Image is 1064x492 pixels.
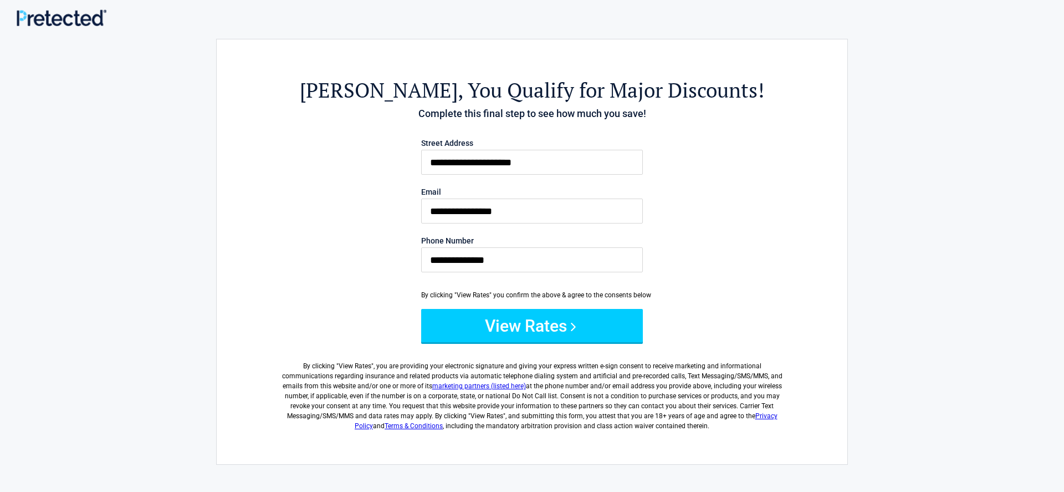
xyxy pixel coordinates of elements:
img: Main Logo [17,9,106,26]
h2: , You Qualify for Major Discounts! [278,77,786,104]
h4: Complete this final step to see how much you save! [278,106,786,121]
button: View Rates [421,309,643,342]
a: marketing partners (listed here) [432,382,526,390]
label: Phone Number [421,237,643,245]
label: Email [421,188,643,196]
span: [PERSON_NAME] [300,77,458,104]
span: View Rates [339,362,371,370]
a: Terms & Conditions [385,422,443,430]
label: Street Address [421,139,643,147]
label: By clicking " ", you are providing your electronic signature and giving your express written e-si... [278,352,786,431]
div: By clicking "View Rates" you confirm the above & agree to the consents below [421,290,643,300]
